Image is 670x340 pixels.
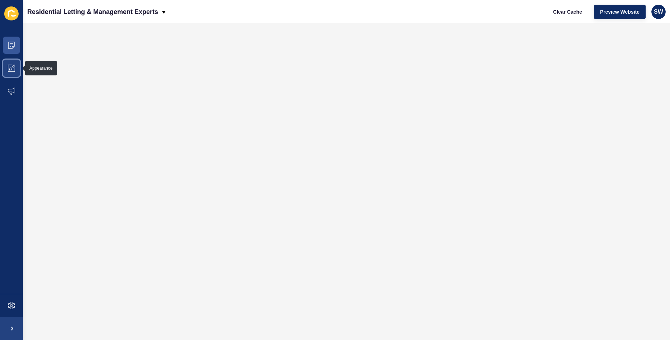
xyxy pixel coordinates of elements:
[553,8,582,15] span: Clear Cache
[29,65,53,71] div: Appearance
[27,3,158,21] p: Residential Letting & Management Experts
[547,5,588,19] button: Clear Cache
[654,8,663,15] span: SW
[600,8,640,15] span: Preview Website
[594,5,646,19] button: Preview Website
